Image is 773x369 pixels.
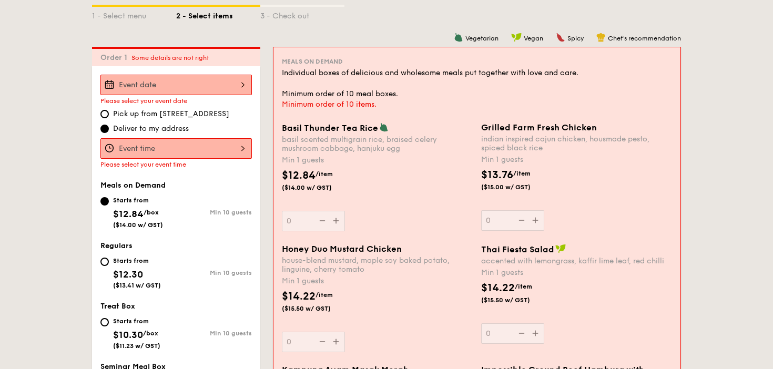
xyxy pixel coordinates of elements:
span: /item [316,291,333,299]
span: $10.30 [113,329,143,341]
span: /item [316,170,333,178]
span: $12.84 [282,169,316,182]
span: ($14.00 w/ GST) [282,183,353,192]
span: Deliver to my address [113,124,189,134]
span: Order 1 [100,53,131,62]
div: Min 10 guests [176,269,252,276]
span: $12.30 [113,269,143,280]
span: Vegan [524,35,543,42]
div: 3 - Check out [260,7,344,22]
div: Min 1 guests [282,155,473,166]
img: icon-chef-hat.a58ddaea.svg [596,33,606,42]
span: $14.22 [282,290,316,303]
img: icon-vegetarian.fe4039eb.svg [454,33,463,42]
img: icon-vegetarian.fe4039eb.svg [379,122,389,132]
span: /box [144,209,159,216]
span: $13.76 [481,169,513,181]
div: Please select your event date [100,97,252,105]
input: Event date [100,75,252,95]
span: /item [515,283,532,290]
span: /box [143,330,158,337]
span: ($11.23 w/ GST) [113,342,160,350]
div: Min 1 guests [481,155,672,165]
div: indian inspired cajun chicken, housmade pesto, spiced black rice [481,135,672,152]
img: icon-spicy.37a8142b.svg [556,33,565,42]
div: Starts from [113,196,163,204]
span: Regulars [100,241,133,250]
input: Starts from$12.30($13.41 w/ GST)Min 10 guests [100,258,109,266]
span: Basil Thunder Tea Rice [282,123,378,133]
span: ($15.00 w/ GST) [481,183,553,191]
span: Some details are not right [131,54,209,61]
span: Thai Fiesta Salad [481,244,554,254]
span: Chef's recommendation [608,35,681,42]
span: Honey Duo Mustard Chicken [282,244,402,254]
span: Meals on Demand [282,58,343,65]
span: $14.22 [481,282,515,294]
input: Deliver to my address [100,125,109,133]
div: 1 - Select menu [92,7,176,22]
div: accented with lemongrass, kaffir lime leaf, red chilli [481,257,672,265]
input: Pick up from [STREET_ADDRESS] [100,110,109,118]
div: 2 - Select items [176,7,260,22]
div: house-blend mustard, maple soy baked potato, linguine, cherry tomato [282,256,473,274]
div: Starts from [113,317,160,325]
div: Minimum order of 10 items. [282,99,672,110]
span: Vegetarian [465,35,499,42]
div: basil scented multigrain rice, braised celery mushroom cabbage, hanjuku egg [282,135,473,153]
span: Grilled Farm Fresh Chicken [481,122,597,132]
div: Min 1 guests [282,276,473,286]
span: ($15.50 w/ GST) [282,304,353,313]
span: Treat Box [100,302,135,311]
span: Pick up from [STREET_ADDRESS] [113,109,229,119]
div: Min 1 guests [481,268,672,278]
span: ($13.41 w/ GST) [113,282,161,289]
span: /item [513,170,531,177]
div: Starts from [113,257,161,265]
span: ($14.00 w/ GST) [113,221,163,229]
input: Event time [100,138,252,159]
span: Meals on Demand [100,181,166,190]
div: Min 10 guests [176,330,252,337]
span: Spicy [567,35,584,42]
input: Starts from$12.84/box($14.00 w/ GST)Min 10 guests [100,197,109,206]
img: icon-vegan.f8ff3823.svg [511,33,522,42]
img: icon-vegan.f8ff3823.svg [555,244,566,253]
input: Starts from$10.30/box($11.23 w/ GST)Min 10 guests [100,318,109,326]
span: $12.84 [113,208,144,220]
div: Individual boxes of delicious and wholesome meals put together with love and care. Minimum order ... [282,68,672,99]
div: Min 10 guests [176,209,252,216]
span: ($15.50 w/ GST) [481,296,553,304]
span: Please select your event time [100,161,186,168]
